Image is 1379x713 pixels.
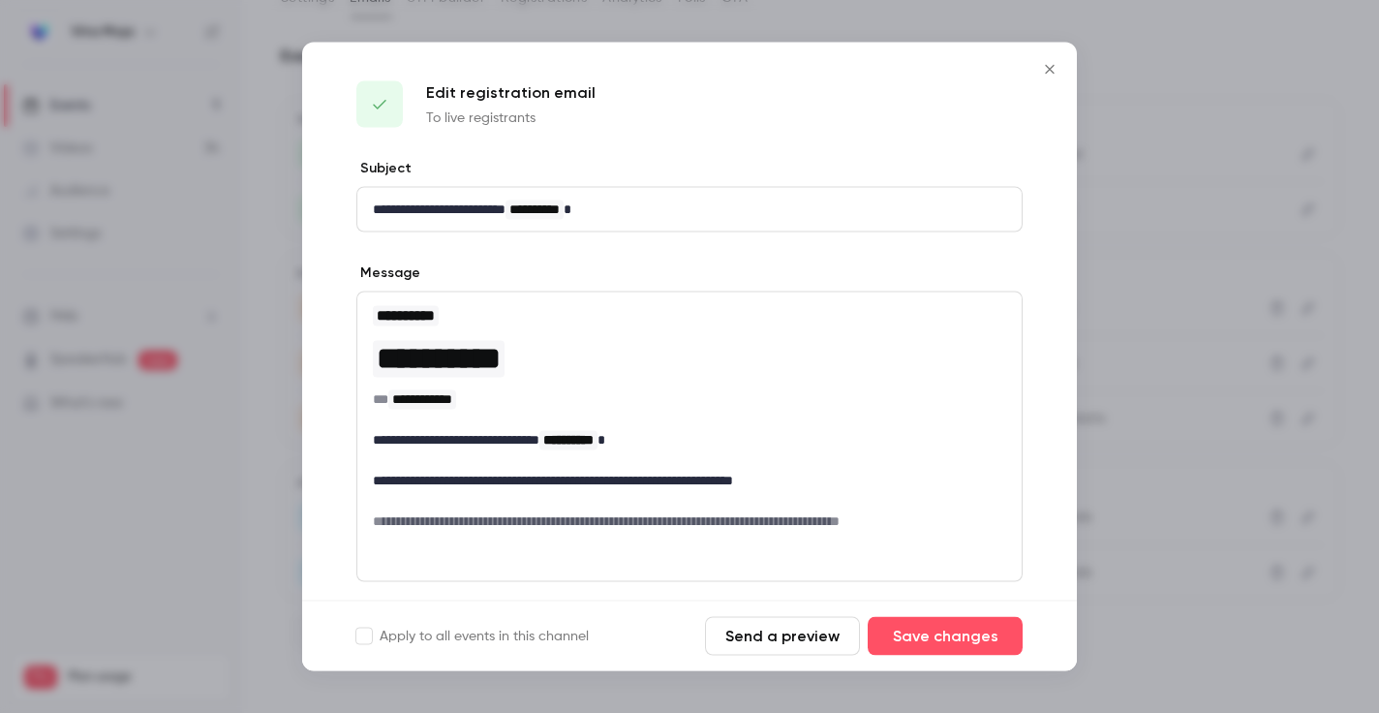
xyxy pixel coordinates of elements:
[356,263,420,283] label: Message
[356,159,412,178] label: Subject
[357,188,1022,232] div: editor
[357,293,1022,542] div: editor
[868,617,1023,656] button: Save changes
[356,627,589,646] label: Apply to all events in this channel
[426,108,596,128] p: To live registrants
[1030,50,1069,89] button: Close
[426,81,596,105] p: Edit registration email
[705,617,860,656] button: Send a preview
